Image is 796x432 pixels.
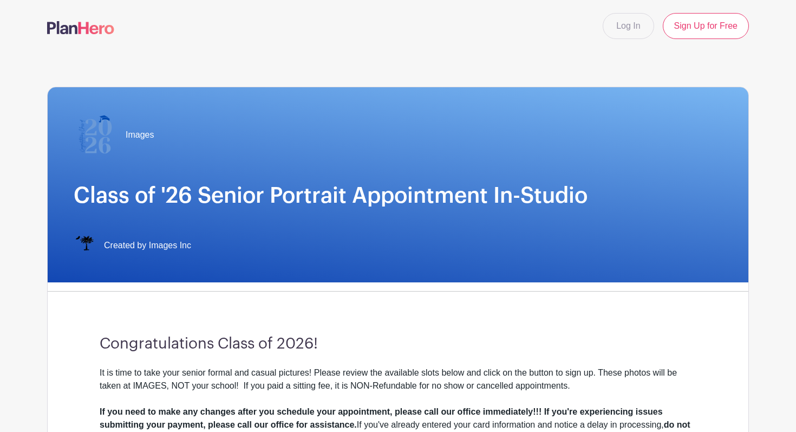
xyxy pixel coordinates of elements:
img: IMAGES%20logo%20transparenT%20PNG%20s.png [74,235,95,256]
span: Created by Images Inc [104,239,191,252]
a: Sign Up for Free [663,13,749,39]
img: 2026%20logo%20(2).png [74,113,117,157]
strong: If you need to make any changes after you schedule your appointment, please call our office immed... [100,407,663,429]
h3: Congratulations Class of 2026! [100,335,696,353]
span: Images [126,128,154,141]
img: logo-507f7623f17ff9eddc593b1ce0a138ce2505c220e1c5a4e2b4648c50719b7d32.svg [47,21,114,34]
a: Log In [603,13,654,39]
h1: Class of '26 Senior Portrait Appointment In-Studio [74,183,722,209]
div: It is time to take your senior formal and casual pictures! Please review the available slots belo... [100,366,696,392]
